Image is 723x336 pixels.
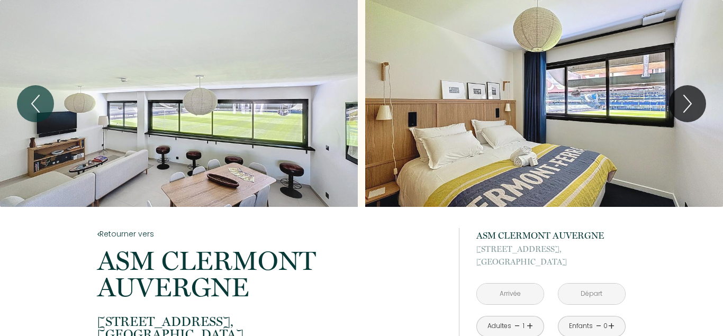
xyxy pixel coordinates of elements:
a: + [527,318,533,334]
p: ASM CLERMONT AUVERGNE [476,228,626,243]
a: + [608,318,614,334]
div: 0 [603,321,608,331]
div: Enfants [569,321,593,331]
p: [GEOGRAPHIC_DATA] [476,243,626,268]
div: Adultes [487,321,511,331]
a: - [596,318,602,334]
button: Previous [17,85,54,122]
a: Retourner vers [97,228,445,240]
span: [STREET_ADDRESS], [97,315,445,328]
p: ASM CLERMONT AUVERGNE [97,248,445,301]
span: [STREET_ADDRESS], [476,243,626,256]
div: 1 [521,321,526,331]
input: Départ [558,284,625,304]
input: Arrivée [477,284,544,304]
button: Next [669,85,706,122]
a: - [514,318,520,334]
